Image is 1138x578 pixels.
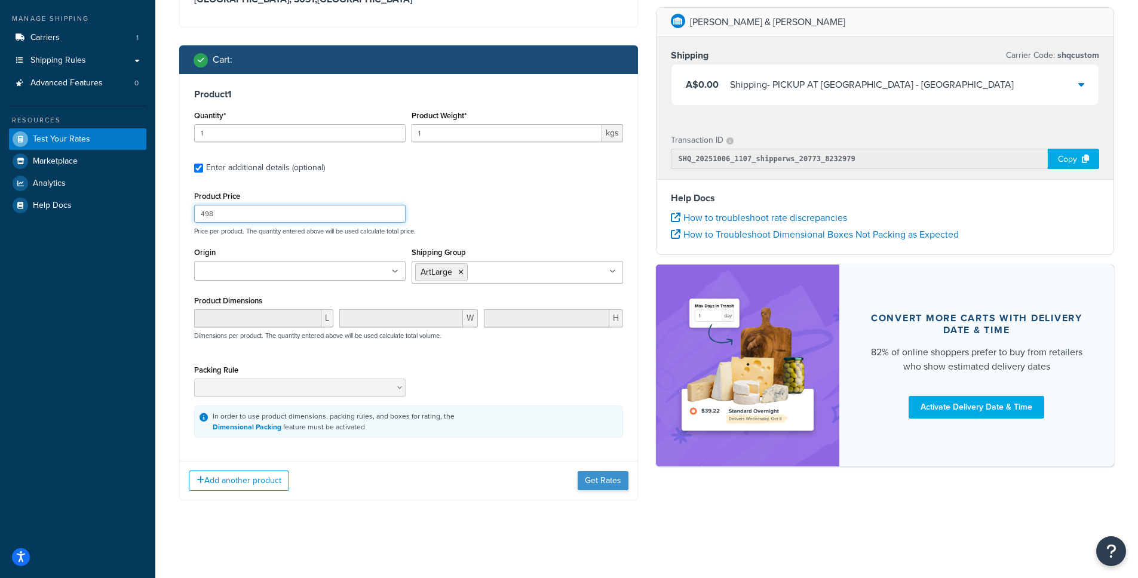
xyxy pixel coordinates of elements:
span: shqcustom [1055,49,1099,62]
p: [PERSON_NAME] & [PERSON_NAME] [690,14,845,30]
span: Marketplace [33,156,78,167]
span: Advanced Features [30,78,103,88]
a: Analytics [9,173,146,194]
div: 82% of online shoppers prefer to buy from retailers who show estimated delivery dates [868,345,1086,374]
h3: Shipping [671,50,708,62]
h3: Product 1 [194,88,623,100]
div: In order to use product dimensions, packing rules, and boxes for rating, the feature must be acti... [213,411,455,432]
a: Carriers1 [9,27,146,49]
input: 0 [194,124,406,142]
div: Shipping - PICKUP AT [GEOGRAPHIC_DATA] - [GEOGRAPHIC_DATA] [730,76,1014,93]
span: 0 [134,78,139,88]
a: Advanced Features0 [9,72,146,94]
span: H [609,309,623,327]
p: Dimensions per product. The quantity entered above will be used calculate total volume. [191,331,441,340]
a: Marketplace [9,150,146,172]
label: Product Weight* [412,111,467,120]
p: Carrier Code: [1006,47,1099,64]
span: 1 [136,33,139,43]
span: Shipping Rules [30,56,86,66]
label: Product Dimensions [194,296,262,305]
div: Copy [1048,149,1099,169]
h2: Cart : [213,54,232,65]
div: Manage Shipping [9,14,146,24]
span: ArtLarge [421,266,452,278]
input: 0.00 [412,124,602,142]
li: Carriers [9,27,146,49]
span: Test Your Rates [33,134,90,144]
span: Help Docs [33,201,72,211]
div: Resources [9,115,146,125]
a: Activate Delivery Date & Time [909,396,1044,419]
div: Enter additional details (optional) [206,159,325,176]
a: How to Troubleshoot Dimensional Boxes Not Packing as Expected [671,227,959,241]
button: Add another product [189,471,289,491]
button: Open Resource Center [1096,536,1126,566]
span: Carriers [30,33,60,43]
a: Shipping Rules [9,50,146,72]
label: Packing Rule [194,365,238,374]
li: Advanced Features [9,72,146,94]
img: feature-image-ddt-36eae7f7280da8017bfb280eaccd9c446f90b1fe08728e4019434db127062ab4.png [674,282,821,448]
label: Origin [194,248,216,257]
label: Quantity* [194,111,226,120]
a: Help Docs [9,195,146,216]
label: Shipping Group [412,248,466,257]
p: Transaction ID [671,132,723,149]
span: L [321,309,333,327]
a: How to troubleshoot rate discrepancies [671,211,847,225]
label: Product Price [194,192,240,201]
a: Test Your Rates [9,128,146,150]
p: Price per product. The quantity entered above will be used calculate total price. [191,227,626,235]
span: kgs [602,124,623,142]
a: Dimensional Packing [213,422,281,432]
input: Enter additional details (optional) [194,164,203,173]
span: Analytics [33,179,66,189]
button: Get Rates [578,471,628,490]
div: Convert more carts with delivery date & time [868,312,1086,336]
span: A$0.00 [686,78,719,91]
span: W [463,309,478,327]
h4: Help Docs [671,191,1100,205]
